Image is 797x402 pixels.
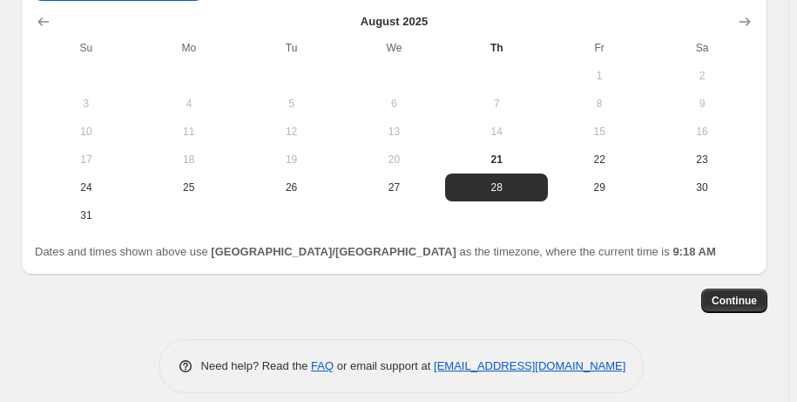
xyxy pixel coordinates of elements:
button: Show previous month, July 2025 [31,10,56,34]
span: 16 [658,125,746,139]
span: 8 [555,97,644,111]
button: Show next month, September 2025 [733,10,757,34]
b: 9:18 AM [672,245,715,258]
button: Sunday August 3 2025 [35,90,138,118]
button: Wednesday August 6 2025 [343,90,446,118]
th: Sunday [35,34,138,62]
button: Sunday August 24 2025 [35,174,138,201]
button: Thursday August 7 2025 [445,90,548,118]
span: 3 [42,97,131,111]
span: 11 [145,125,233,139]
button: Sunday August 17 2025 [35,146,138,174]
button: Friday August 1 2025 [548,62,651,90]
th: Wednesday [343,34,446,62]
button: Tuesday August 19 2025 [240,146,343,174]
span: 10 [42,125,131,139]
span: Su [42,41,131,55]
span: Th [452,41,541,55]
button: Today Thursday August 21 2025 [445,146,548,174]
span: Need help? Read the [201,359,312,372]
button: Wednesday August 13 2025 [343,118,446,146]
th: Friday [548,34,651,62]
span: Dates and times shown above use as the timezone, where the current time is [35,245,716,258]
button: Sunday August 10 2025 [35,118,138,146]
span: Tu [247,41,336,55]
button: Friday August 22 2025 [548,146,651,174]
span: We [350,41,439,55]
span: 7 [452,97,541,111]
span: 9 [658,97,746,111]
span: 30 [658,181,746,194]
span: 19 [247,153,336,167]
button: Friday August 8 2025 [548,90,651,118]
button: Tuesday August 5 2025 [240,90,343,118]
button: Monday August 11 2025 [138,118,240,146]
span: 17 [42,153,131,167]
span: Continue [712,294,757,308]
span: Sa [658,41,746,55]
span: 20 [350,153,439,167]
span: 18 [145,153,233,167]
button: Saturday August 2 2025 [651,62,753,90]
button: Friday August 15 2025 [548,118,651,146]
th: Thursday [445,34,548,62]
span: or email support at [334,359,434,372]
button: Friday August 29 2025 [548,174,651,201]
span: 26 [247,181,336,194]
span: 5 [247,97,336,111]
button: Saturday August 16 2025 [651,118,753,146]
button: Saturday August 30 2025 [651,174,753,201]
span: 13 [350,125,439,139]
span: 4 [145,97,233,111]
a: FAQ [311,359,334,372]
span: 12 [247,125,336,139]
button: Sunday August 31 2025 [35,201,138,229]
span: 23 [658,153,746,167]
button: Monday August 25 2025 [138,174,240,201]
button: Tuesday August 12 2025 [240,118,343,146]
button: Monday August 18 2025 [138,146,240,174]
button: Wednesday August 27 2025 [343,174,446,201]
span: Mo [145,41,233,55]
span: 6 [350,97,439,111]
button: Wednesday August 20 2025 [343,146,446,174]
span: 24 [42,181,131,194]
span: 1 [555,69,644,83]
span: 14 [452,125,541,139]
th: Tuesday [240,34,343,62]
b: [GEOGRAPHIC_DATA]/[GEOGRAPHIC_DATA] [211,245,456,258]
span: Fr [555,41,644,55]
button: Thursday August 28 2025 [445,174,548,201]
span: 31 [42,208,131,222]
span: 22 [555,153,644,167]
button: Monday August 4 2025 [138,90,240,118]
span: 29 [555,181,644,194]
button: Tuesday August 26 2025 [240,174,343,201]
a: [EMAIL_ADDRESS][DOMAIN_NAME] [434,359,625,372]
span: 2 [658,69,746,83]
button: Continue [701,289,767,313]
th: Monday [138,34,240,62]
button: Thursday August 14 2025 [445,118,548,146]
th: Saturday [651,34,753,62]
span: 21 [452,153,541,167]
span: 28 [452,181,541,194]
button: Saturday August 23 2025 [651,146,753,174]
span: 15 [555,125,644,139]
button: Saturday August 9 2025 [651,90,753,118]
span: 27 [350,181,439,194]
span: 25 [145,181,233,194]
